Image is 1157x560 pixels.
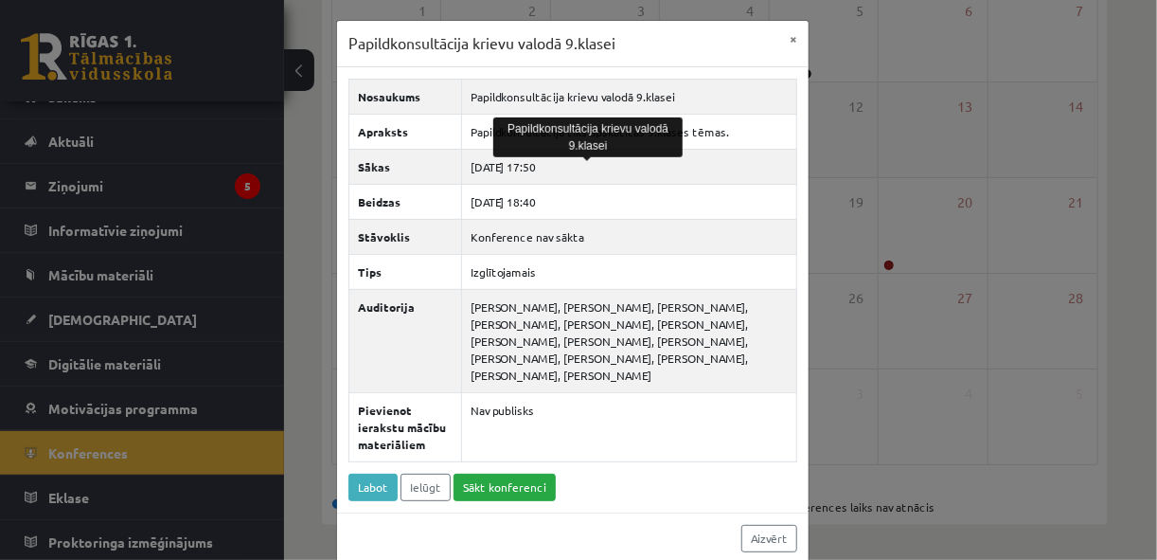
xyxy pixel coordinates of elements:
td: Izglītojamais [461,254,796,289]
th: Pievienot ierakstu mācību materiāliem [349,392,462,461]
button: × [778,21,809,57]
th: Tips [349,254,462,289]
h3: Papildkonsultācija krievu valodā 9.klasei [348,32,615,55]
th: Sākas [349,149,462,184]
th: Stāvoklis [349,219,462,254]
td: [PERSON_NAME], [PERSON_NAME], [PERSON_NAME], [PERSON_NAME], [PERSON_NAME], [PERSON_NAME], [PERSON... [461,289,796,392]
div: Papildkonsultācija krievu valodā 9.klasei [493,117,683,157]
td: Papildkonsultācija tiks apskatītas 9.klases tēmas. [461,114,796,149]
th: Apraksts [349,114,462,149]
td: [DATE] 17:50 [461,149,796,184]
th: Auditorija [349,289,462,392]
td: Nav publisks [461,392,796,461]
td: Konference nav sākta [461,219,796,254]
th: Nosaukums [349,79,462,114]
td: [DATE] 18:40 [461,184,796,219]
a: Ielūgt [400,474,451,501]
td: Papildkonsultācija krievu valodā 9.klasei [461,79,796,114]
th: Beidzas [349,184,462,219]
a: Sākt konferenci [454,474,556,501]
a: Labot [348,474,398,501]
a: Aizvērt [741,525,797,552]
